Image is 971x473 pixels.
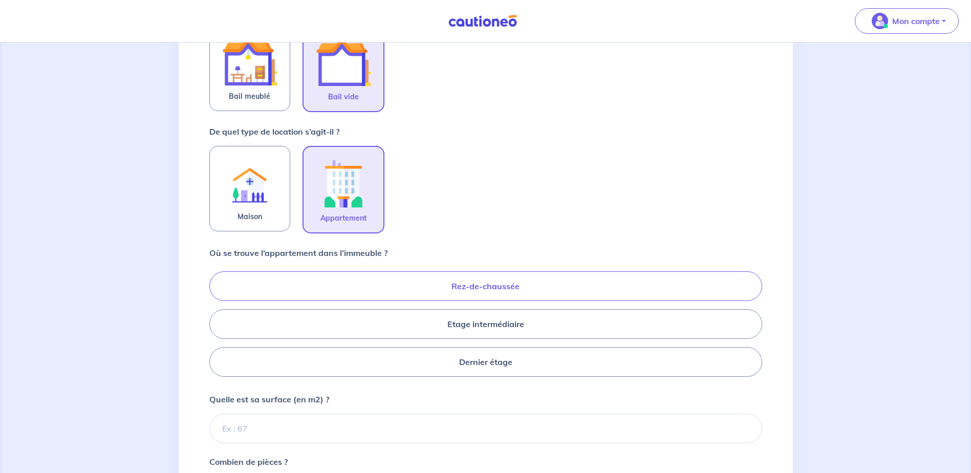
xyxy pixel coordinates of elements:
[209,414,762,443] input: Ex : 67
[316,155,371,212] img: illu_apartment.svg
[892,15,940,27] p: Mon compte
[872,13,888,29] img: illu_account_valid_menu.svg
[444,15,521,28] img: Cautioneo
[316,35,371,91] img: illu_empty_lease.svg
[209,271,762,301] label: Rez-de-chaussée
[209,309,762,339] label: Etage intermédiaire
[209,125,339,138] p: De quel type de location s’agit-il ?
[209,347,762,377] label: Dernier étage
[209,247,387,259] p: Où se trouve l’appartement dans l’immeuble ?
[209,393,329,405] p: Quelle est sa surface (en m2) ?
[222,155,277,210] img: illu_rent.svg
[209,456,288,468] p: Combien de pièces ?
[328,91,359,103] span: Bail vide
[229,90,270,102] span: Bail meublé
[222,35,277,90] img: illu_furnished_lease.svg
[238,210,262,223] span: Maison
[320,212,366,224] span: Appartement
[855,8,959,34] button: illu_account_valid_menu.svgMon compte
